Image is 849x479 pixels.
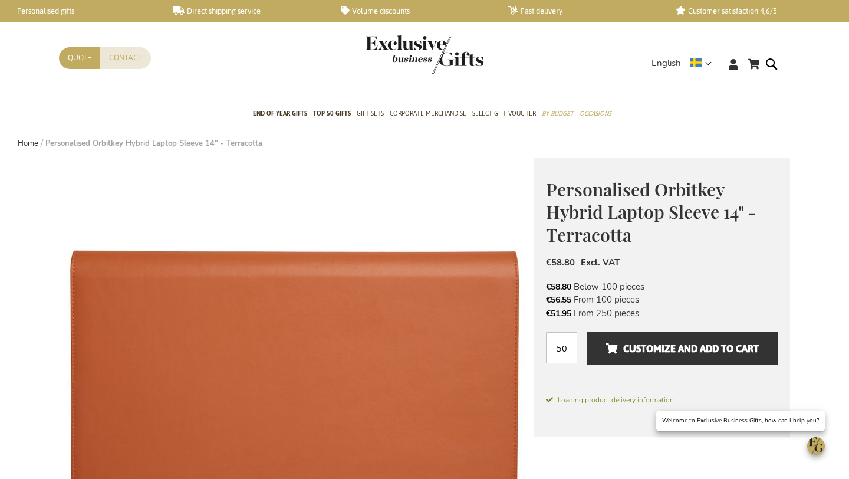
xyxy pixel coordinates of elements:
strong: Personalised Orbitkey Hybrid Laptop Sleeve 14" - Terracotta [45,138,262,149]
span: TOP 50 Gifts [313,107,351,120]
span: €58.80 [546,281,571,293]
a: Direct shipping service [173,6,322,16]
a: Volume discounts [341,6,489,16]
span: Customize and add to cart [606,339,759,358]
a: Fast delivery [508,6,657,16]
span: Occasions [580,107,611,120]
a: Quote [59,47,100,69]
a: Home [18,138,38,149]
input: Qty [546,332,577,363]
div: English [651,57,719,70]
span: €56.55 [546,294,571,306]
a: Customer satisfaction 4,6/5 [676,6,824,16]
span: By Budget [542,107,574,120]
span: Personalised Orbitkey Hybrid Laptop Sleeve 14" - Terracotta [546,178,756,247]
span: Excl. VAT [581,257,620,268]
button: Customize and add to cart [587,332,778,365]
li: From 100 pieces [546,293,778,306]
span: English [651,57,681,70]
span: Corporate Merchandise [390,107,466,120]
li: From 250 pieces [546,307,778,320]
a: store logo [366,35,424,74]
a: Personalised gifts [6,6,154,16]
a: Contact [100,47,151,69]
span: Select Gift Voucher [472,107,536,120]
li: Below 100 pieces [546,280,778,293]
img: Exclusive Business gifts logo [366,35,483,74]
span: €51.95 [546,308,571,319]
span: €58.80 [546,257,575,268]
span: End of year gifts [253,107,307,120]
span: Loading product delivery information. [546,395,778,405]
span: Gift Sets [357,107,384,120]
